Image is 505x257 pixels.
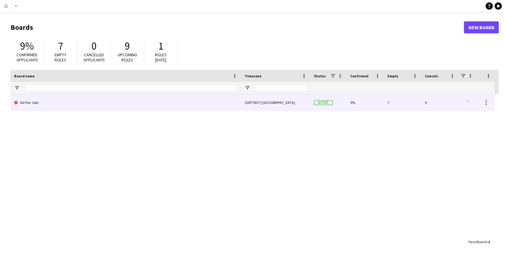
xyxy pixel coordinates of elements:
[58,39,63,53] span: 7
[20,39,34,53] span: 9%
[468,236,490,248] div: :
[241,94,310,111] div: (GMT/BST) [GEOGRAPHIC_DATA]
[314,74,326,78] span: Status
[155,52,167,63] span: Roles [DATE]
[347,94,384,111] div: 9%
[158,39,164,53] span: 1
[350,74,369,78] span: Confirmed
[245,74,262,78] span: Timezone
[118,52,137,63] span: Upcoming roles
[425,74,438,78] span: Cancels
[25,84,237,91] input: Board name Filter Input
[55,52,67,63] span: Empty roles
[245,85,250,91] button: Open Filter Menu
[464,21,499,33] a: New Board
[14,94,237,111] a: Ad Hoc Jobs
[125,39,130,53] span: 9
[387,74,398,78] span: Empty
[14,85,20,91] button: Open Filter Menu
[468,240,487,244] span: Total Boards
[11,23,464,32] h1: Boards
[488,240,490,244] span: 1
[14,74,35,78] span: Board name
[256,84,307,91] input: Timezone Filter Input
[83,52,105,63] span: Cancelled applicants
[17,52,38,63] span: Confirmed applicants
[421,94,459,111] div: 0
[314,101,333,105] span: Active
[92,39,97,53] span: 0
[384,94,421,111] div: 7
